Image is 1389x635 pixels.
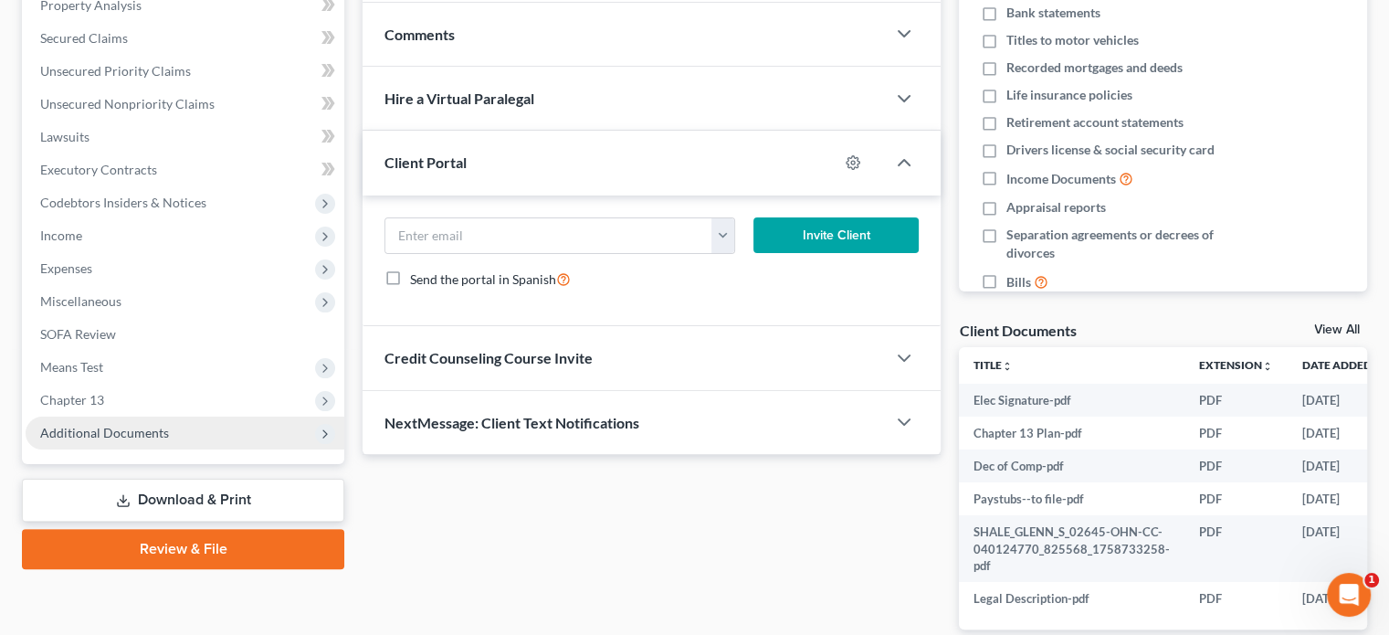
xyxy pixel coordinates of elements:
[384,26,455,43] span: Comments
[384,349,593,366] span: Credit Counseling Course Invite
[40,425,169,440] span: Additional Documents
[26,55,344,88] a: Unsecured Priority Claims
[1327,573,1371,617] iframe: Intercom live chat
[1006,226,1249,262] span: Separation agreements or decrees of divorces
[1006,113,1184,132] span: Retirement account statements
[1184,482,1288,515] td: PDF
[1006,31,1139,49] span: Titles to motor vehicles
[959,482,1184,515] td: Paystubs--to file-pdf
[959,450,1184,482] td: Dec of Comp-pdf
[26,22,344,55] a: Secured Claims
[1006,198,1106,217] span: Appraisal reports
[1184,417,1288,450] td: PDF
[40,293,121,309] span: Miscellaneous
[40,195,206,210] span: Codebtors Insiders & Notices
[40,392,104,407] span: Chapter 13
[40,96,215,111] span: Unsecured Nonpriority Claims
[22,529,344,569] a: Review & File
[40,129,89,144] span: Lawsuits
[1184,450,1288,482] td: PDF
[1184,384,1288,417] td: PDF
[1262,361,1273,372] i: unfold_more
[1184,515,1288,582] td: PDF
[1006,273,1031,291] span: Bills
[1002,361,1013,372] i: unfold_more
[1006,170,1116,188] span: Income Documents
[1006,58,1183,77] span: Recorded mortgages and deeds
[384,414,639,431] span: NextMessage: Client Text Notifications
[26,153,344,186] a: Executory Contracts
[40,30,128,46] span: Secured Claims
[959,582,1184,615] td: Legal Description-pdf
[384,153,467,171] span: Client Portal
[959,515,1184,582] td: SHALE_GLENN_S_02645-OHN-CC-040124770_825568_1758733258-pdf
[40,63,191,79] span: Unsecured Priority Claims
[40,228,82,243] span: Income
[1184,582,1288,615] td: PDF
[959,417,1184,450] td: Chapter 13 Plan-pdf
[1302,358,1384,372] a: Date Added expand_more
[973,358,1013,372] a: Titleunfold_more
[753,217,920,254] button: Invite Client
[959,384,1184,417] td: Elec Signature-pdf
[1006,86,1132,104] span: Life insurance policies
[40,326,116,342] span: SOFA Review
[1006,141,1215,159] span: Drivers license & social security card
[410,271,556,287] span: Send the portal in Spanish
[22,479,344,522] a: Download & Print
[26,121,344,153] a: Lawsuits
[26,318,344,351] a: SOFA Review
[959,321,1076,340] div: Client Documents
[40,162,157,177] span: Executory Contracts
[384,90,534,107] span: Hire a Virtual Paralegal
[1006,4,1100,22] span: Bank statements
[1364,573,1379,587] span: 1
[40,359,103,375] span: Means Test
[40,260,92,276] span: Expenses
[385,218,712,253] input: Enter email
[1199,358,1273,372] a: Extensionunfold_more
[26,88,344,121] a: Unsecured Nonpriority Claims
[1314,323,1360,336] a: View All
